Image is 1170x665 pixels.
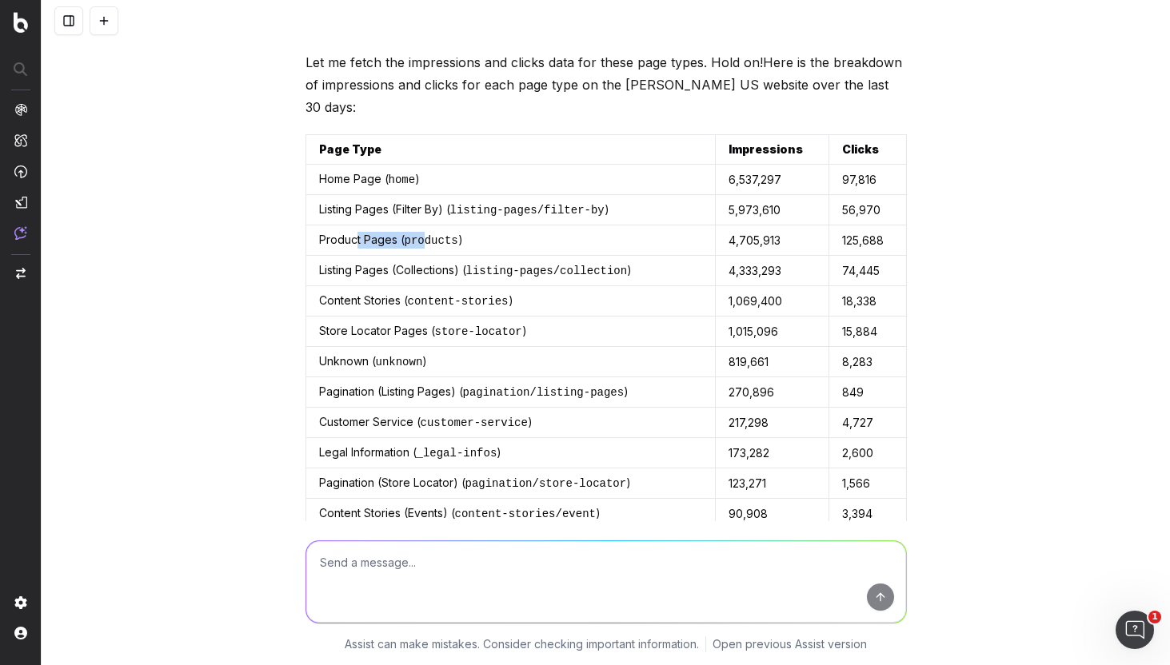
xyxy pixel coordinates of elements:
[455,508,596,520] code: content-stories/event
[829,499,906,529] td: 3,394
[715,468,829,499] td: 123,271
[829,165,906,195] td: 97,816
[305,499,715,529] td: Content Stories (Events) ( )
[319,142,381,156] strong: Page Type
[829,468,906,499] td: 1,566
[829,377,906,408] td: 849
[715,438,829,468] td: 173,282
[829,438,906,468] td: 2,600
[345,636,699,652] p: Assist can make mistakes. Consider checking important information.
[305,286,715,317] td: Content Stories ( )
[14,133,27,147] img: Intelligence
[829,256,906,286] td: 74,445
[729,142,803,156] strong: Impressions
[16,268,26,279] img: Switch project
[389,173,416,186] code: home
[305,438,715,468] td: Legal Information ( )
[14,226,27,240] img: Assist
[435,325,522,338] code: store-locator
[715,286,829,317] td: 1,069,400
[305,347,715,377] td: Unknown ( )
[305,51,907,118] p: Let me fetch the impressions and clicks data for these page types. Hold on!Here is the breakdown ...
[305,165,715,195] td: Home Page ( )
[14,627,27,639] img: My account
[14,103,27,116] img: Analytics
[14,196,27,209] img: Studio
[14,596,27,609] img: Setting
[465,477,627,490] code: pagination/store-locator
[305,408,715,438] td: Customer Service ( )
[305,256,715,286] td: Listing Pages (Collections) ( )
[305,317,715,347] td: Store Locator Pages ( )
[715,347,829,377] td: 819,661
[376,356,423,368] code: unknown
[715,165,829,195] td: 6,537,297
[715,377,829,408] td: 270,896
[305,195,715,225] td: Listing Pages (Filter By) ( )
[466,265,628,277] code: listing-pages/collection
[450,204,605,217] code: listing-pages/filter-by
[715,499,829,529] td: 90,908
[715,195,829,225] td: 5,973,610
[305,468,715,499] td: Pagination (Store Locator) ( )
[463,386,625,399] code: pagination/listing-pages
[713,636,867,652] a: Open previous Assist version
[305,377,715,408] td: Pagination (Listing Pages) ( )
[829,408,906,438] td: 4,727
[408,295,509,308] code: content-stories
[1148,611,1161,623] span: 1
[715,225,829,256] td: 4,705,913
[305,225,715,256] td: Product Pages ( )
[715,408,829,438] td: 217,298
[829,286,906,317] td: 18,338
[14,12,28,33] img: Botify logo
[421,416,528,429] code: customer-service
[715,256,829,286] td: 4,333,293
[14,165,27,178] img: Activation
[417,447,497,460] code: _legal-infos
[405,234,458,247] code: products
[829,347,906,377] td: 8,283
[842,142,879,156] strong: Clicks
[715,317,829,347] td: 1,015,096
[829,195,906,225] td: 56,970
[1116,611,1154,649] iframe: Intercom live chat
[829,225,906,256] td: 125,688
[829,317,906,347] td: 15,884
